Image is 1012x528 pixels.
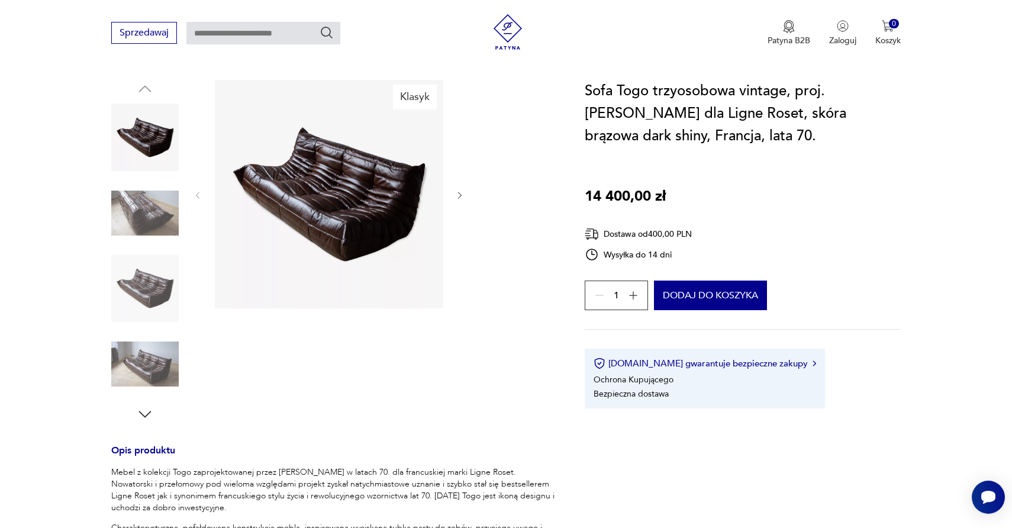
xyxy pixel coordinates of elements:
[972,481,1005,514] iframe: Smartsupp widget button
[875,35,901,46] p: Koszyk
[837,20,849,32] img: Ikonka użytkownika
[829,20,856,46] button: Zaloguj
[585,227,599,242] img: Ikona dostawy
[594,358,816,369] button: [DOMAIN_NAME] gwarantuje bezpieczne zakupy
[215,80,443,308] img: Zdjęcie produktu Sofa Togo trzyosobowa vintage, proj. M. Ducaroy dla Ligne Roset, skóra brązowa d...
[829,35,856,46] p: Zaloguj
[875,20,901,46] button: 0Koszyk
[111,255,179,322] img: Zdjęcie produktu Sofa Togo trzyosobowa vintage, proj. M. Ducaroy dla Ligne Roset, skóra brązowa d...
[585,227,692,242] div: Dostawa od 400,00 PLN
[111,179,179,247] img: Zdjęcie produktu Sofa Togo trzyosobowa vintage, proj. M. Ducaroy dla Ligne Roset, skóra brązowa d...
[889,19,899,29] div: 0
[111,466,556,514] p: Mebel z kolekcji Togo zaprojektowanej przez [PERSON_NAME] w latach 70. dla francuskiej marki Lign...
[111,447,556,466] h3: Opis produktu
[490,14,526,50] img: Patyna - sklep z meblami i dekoracjami vintage
[614,292,619,300] span: 1
[594,374,673,385] li: Ochrona Kupującego
[320,25,334,40] button: Szukaj
[111,104,179,171] img: Zdjęcie produktu Sofa Togo trzyosobowa vintage, proj. M. Ducaroy dla Ligne Roset, skóra brązowa d...
[783,20,795,33] img: Ikona medalu
[585,247,692,262] div: Wysyłka do 14 dni
[111,22,177,44] button: Sprzedawaj
[393,85,437,110] div: Klasyk
[882,20,894,32] img: Ikona koszyka
[768,35,810,46] p: Patyna B2B
[585,185,666,208] p: 14 400,00 zł
[594,358,605,369] img: Ikona certyfikatu
[111,30,177,38] a: Sprzedawaj
[585,80,901,147] h1: Sofa Togo trzyosobowa vintage, proj. [PERSON_NAME] dla Ligne Roset, skóra brązowa dark shiny, Fra...
[111,330,179,398] img: Zdjęcie produktu Sofa Togo trzyosobowa vintage, proj. M. Ducaroy dla Ligne Roset, skóra brązowa d...
[813,360,816,366] img: Ikona strzałki w prawo
[594,388,669,400] li: Bezpieczna dostawa
[768,20,810,46] button: Patyna B2B
[654,281,767,310] button: Dodaj do koszyka
[768,20,810,46] a: Ikona medaluPatyna B2B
